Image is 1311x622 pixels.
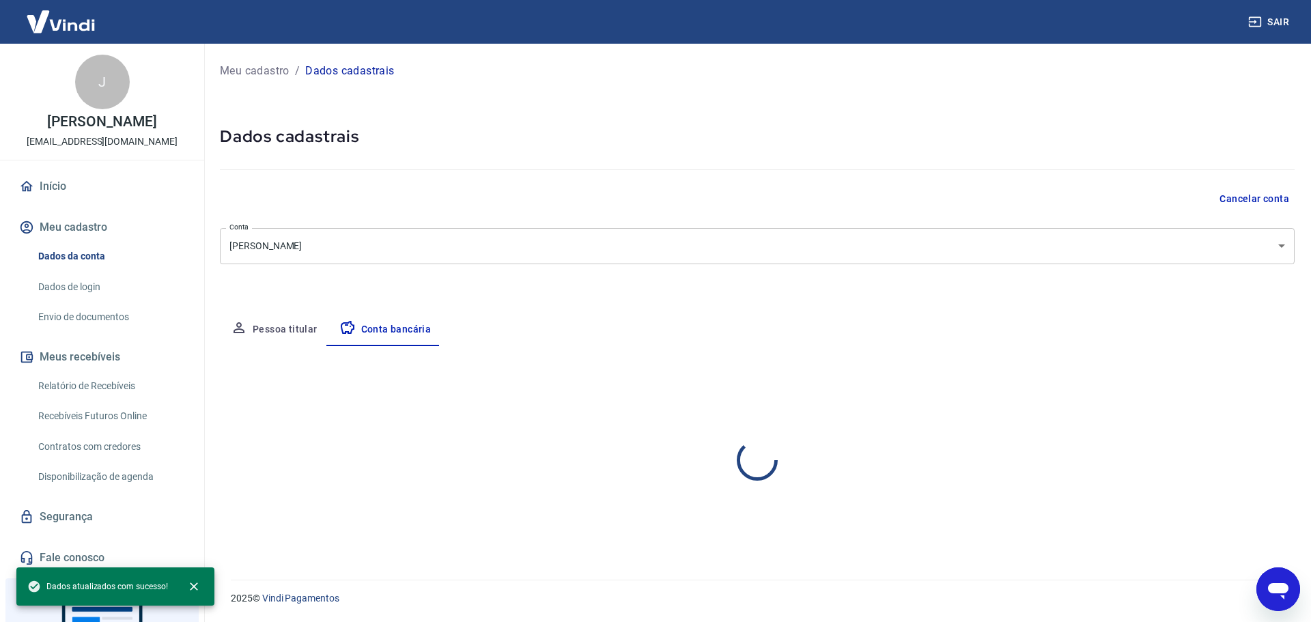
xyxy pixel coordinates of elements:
label: Conta [229,222,249,232]
a: Contratos com credores [33,433,188,461]
p: Dados cadastrais [305,63,394,79]
a: Segurança [16,502,188,532]
button: Pessoa titular [220,313,328,346]
a: Vindi Pagamentos [262,593,339,604]
button: Cancelar conta [1214,186,1295,212]
a: Meu cadastro [220,63,290,79]
a: Início [16,171,188,201]
img: Vindi [16,1,105,42]
a: Relatório de Recebíveis [33,372,188,400]
div: J [75,55,130,109]
button: Sair [1245,10,1295,35]
p: [EMAIL_ADDRESS][DOMAIN_NAME] [27,135,178,149]
a: Dados de login [33,273,188,301]
span: Dados atualizados com sucesso! [27,580,168,593]
iframe: Botão para abrir a janela de mensagens [1256,567,1300,611]
div: [PERSON_NAME] [220,228,1295,264]
a: Dados da conta [33,242,188,270]
h5: Dados cadastrais [220,126,1295,147]
p: 2025 © [231,591,1278,606]
p: / [295,63,300,79]
button: Meus recebíveis [16,342,188,372]
button: Meu cadastro [16,212,188,242]
a: Disponibilização de agenda [33,463,188,491]
button: Conta bancária [328,313,442,346]
a: Recebíveis Futuros Online [33,402,188,430]
button: close [179,571,209,602]
a: Envio de documentos [33,303,188,331]
p: [PERSON_NAME] [47,115,156,129]
a: Fale conosco [16,543,188,573]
